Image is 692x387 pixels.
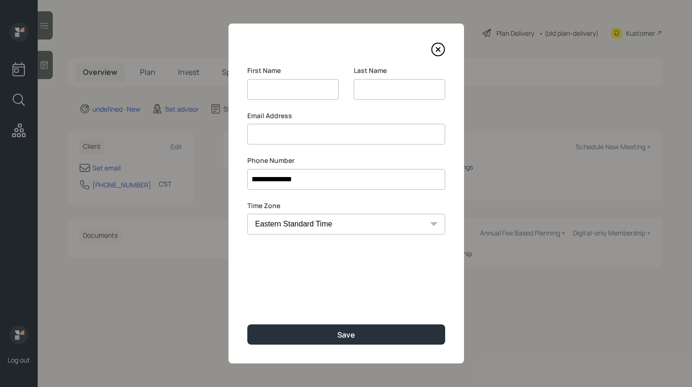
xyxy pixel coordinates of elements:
label: Email Address [247,111,445,121]
div: Save [337,330,355,340]
label: First Name [247,66,339,75]
button: Save [247,324,445,345]
label: Phone Number [247,156,445,165]
label: Last Name [354,66,445,75]
label: Time Zone [247,201,445,210]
